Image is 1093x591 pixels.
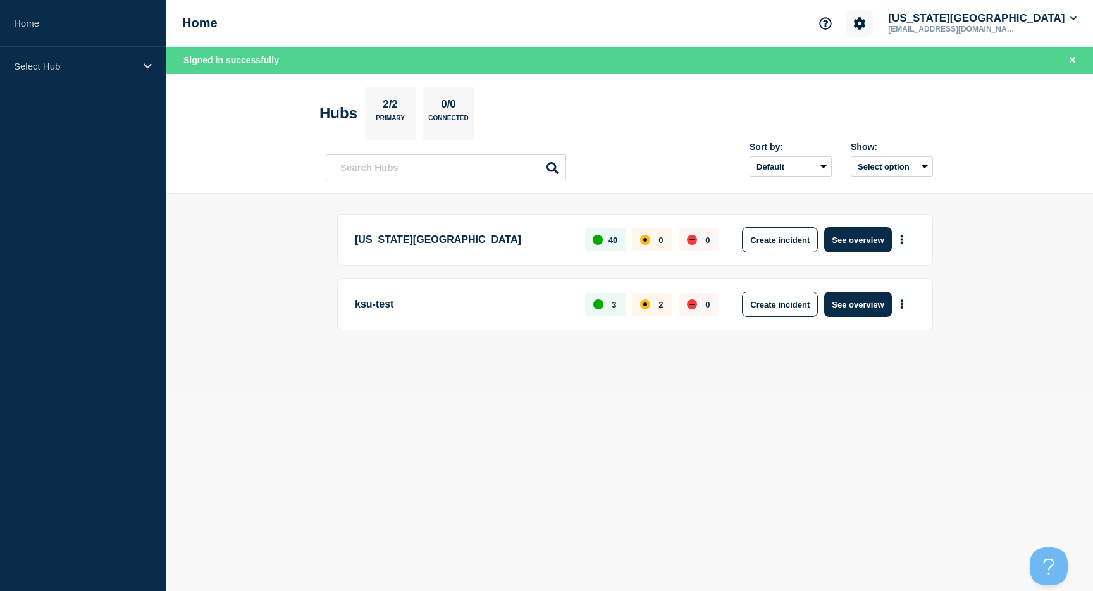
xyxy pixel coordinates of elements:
button: Select option [851,156,933,177]
p: [EMAIL_ADDRESS][DOMAIN_NAME] [886,25,1017,34]
p: 3 [612,300,616,309]
span: Signed in successfully [183,55,279,65]
button: More actions [894,293,910,316]
p: ksu-test [355,292,571,317]
button: Create incident [742,292,818,317]
p: 2/2 [378,98,403,115]
div: down [687,299,697,309]
input: Search Hubs [326,154,566,180]
button: See overview [824,292,891,317]
div: up [593,299,603,309]
div: down [687,235,697,245]
p: [US_STATE][GEOGRAPHIC_DATA] [355,227,571,252]
button: Account settings [846,10,873,37]
p: Select Hub [14,61,135,72]
p: 0 [705,300,710,309]
button: Support [812,10,839,37]
p: 0 [658,235,663,245]
div: affected [640,235,650,245]
p: 40 [608,235,617,245]
select: Sort by [750,156,832,177]
div: Show: [851,142,933,152]
button: Close banner [1065,53,1080,68]
h1: Home [182,16,218,30]
p: Primary [376,115,405,128]
p: 0 [705,235,710,245]
h2: Hubs [319,104,357,122]
div: up [593,235,603,245]
p: 0/0 [436,98,461,115]
iframe: Help Scout Beacon - Open [1030,547,1068,585]
p: 2 [658,300,663,309]
button: More actions [894,228,910,252]
button: [US_STATE][GEOGRAPHIC_DATA] [886,12,1079,25]
button: Create incident [742,227,818,252]
div: affected [640,299,650,309]
button: See overview [824,227,891,252]
div: Sort by: [750,142,832,152]
p: Connected [428,115,468,128]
